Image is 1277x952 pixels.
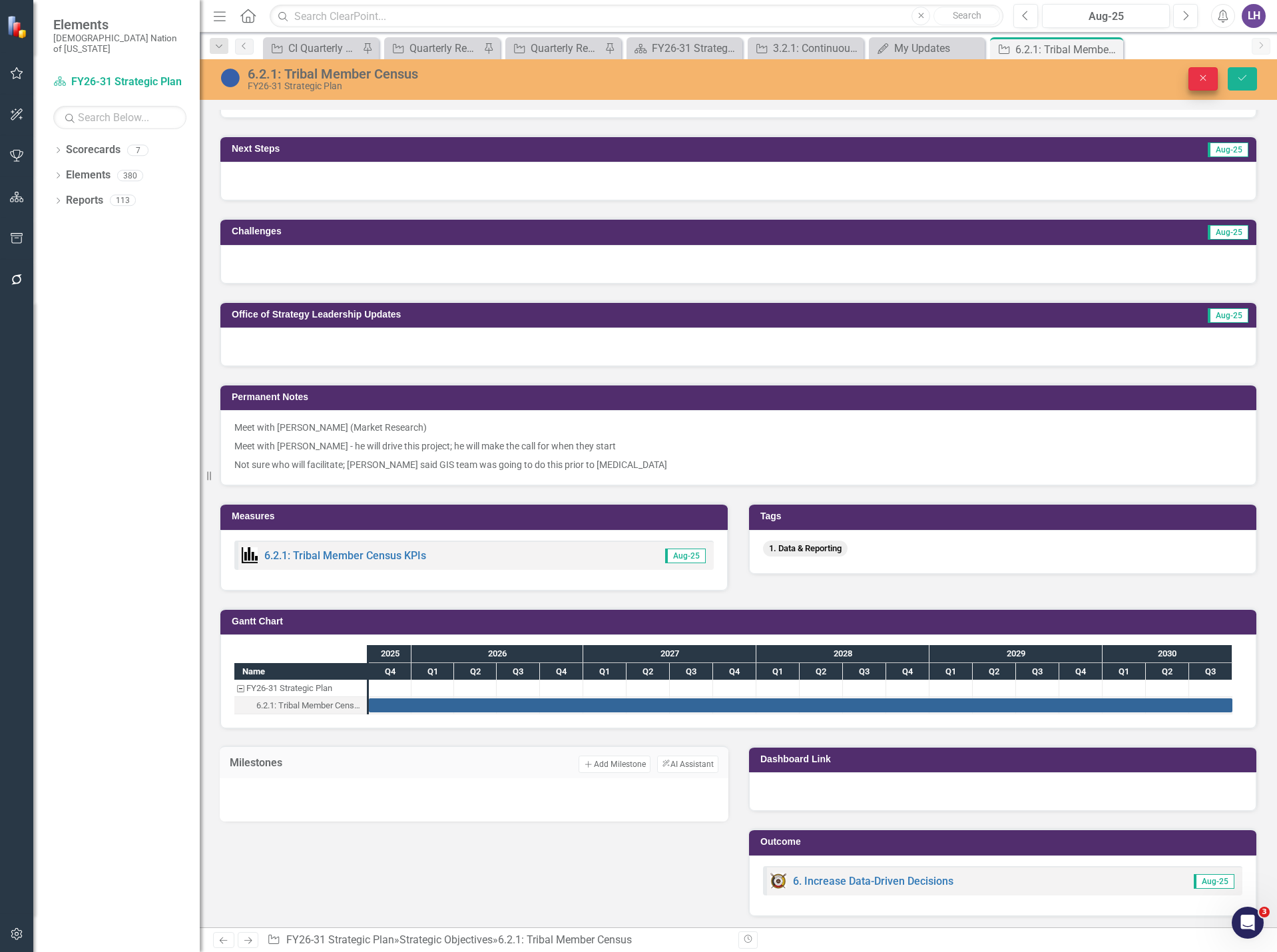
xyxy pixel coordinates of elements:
div: 2025 [369,645,411,662]
div: 6.2.1: Tribal Member Census [234,697,367,714]
div: CI Quarterly Review [288,40,359,57]
a: Quarterly Report Review [387,40,480,57]
button: Search for help [19,259,247,286]
div: Q3 [1016,663,1059,680]
a: Scorecards [66,142,121,158]
div: Name [234,663,367,680]
div: Quarterly Report Review (No Next Steps) [531,40,601,57]
div: 6.2.1: Tribal Member Census [248,67,802,81]
a: 6. Increase Data-Driven Decisions [793,875,953,887]
div: 6.2.1: Tribal Member Census [498,933,632,946]
div: Q4 [369,663,411,680]
div: Q1 [1103,663,1146,680]
div: Q4 [886,663,929,680]
img: Profile image for Walter [158,21,185,48]
button: Search [933,7,1000,25]
h3: Dashboard Link [760,754,1250,764]
span: Aug-25 [1208,225,1248,240]
div: My Updates [894,40,981,57]
div: Q4 [713,663,756,680]
img: Not Started [220,67,241,89]
button: News [133,415,200,469]
h3: Next Steps [232,144,776,154]
div: FY26-31 Strategic Plan [248,81,802,91]
div: Q1 [411,663,454,680]
div: Task: Start date: 2025-10-01 End date: 2030-09-30 [369,698,1232,712]
span: Aug-25 [1208,308,1248,323]
div: 2028 [756,645,929,662]
div: Getting Started Guide - Element Detail Pages [27,321,223,349]
h3: Office of Strategy Leadership Updates [232,310,1048,320]
div: Aug-25 [1047,9,1165,25]
div: 2029 [929,645,1103,662]
span: News [154,449,179,458]
div: 2026 [411,645,583,662]
div: Automation & Integration - Data Loader [27,359,223,373]
a: Strategic Objectives [399,933,493,946]
h3: Measures [232,511,721,521]
div: Q2 [800,663,843,680]
div: ClearPoint Advanced Training [27,384,223,398]
h3: Tags [760,511,1250,521]
button: Add Milestone [579,756,650,773]
div: Q1 [583,663,627,680]
div: Q2 [627,663,670,680]
div: 3.2.1: Continuous Improvement [773,40,860,57]
input: Search Below... [53,106,186,129]
div: Profile image for Katie [209,21,236,48]
span: Messages [77,449,123,458]
img: Profile image for Jeff [184,21,210,48]
a: My Updates [872,40,981,57]
span: 3 [1259,907,1270,917]
div: Getting Started Guide - Element Detail Pages [19,316,247,354]
div: 6.2.1: Tribal Member Census [1015,41,1120,58]
div: Q3 [1189,663,1232,680]
p: Not sure who will facilitate; [PERSON_NAME] said GIS team was going to do this prior to [MEDICAL_... [234,455,1242,471]
div: » » [267,933,728,948]
div: Q1 [756,663,800,680]
img: Focus Area [770,873,786,889]
div: Q2 [454,663,497,680]
h3: Challenges [232,226,784,236]
p: Meet with [PERSON_NAME] - he will drive this project; he will make the call for when they start [234,437,1242,455]
a: CI Quarterly Review [266,40,359,57]
div: Task: FY26-31 Strategic Plan Start date: 2025-10-01 End date: 2025-10-02 [234,680,367,697]
button: LH [1242,4,1266,28]
div: Q3 [497,663,540,680]
h3: Milestones [230,757,364,769]
img: ClearPoint Strategy [5,14,31,39]
h3: Gantt Chart [232,616,1250,626]
div: Q3 [670,663,713,680]
a: Elements [66,168,111,183]
iframe: Intercom live chat [1232,907,1264,939]
button: Aug-25 [1042,4,1170,28]
img: Performance Management [242,547,258,563]
button: Messages [67,415,133,469]
a: Reports [66,193,103,208]
div: ClearPoint Admin Training [27,296,223,310]
div: Quarterly Report Review [409,40,480,57]
span: Home [18,449,48,458]
div: 6.2.1: Tribal Member Census [256,697,363,714]
small: [DEMOGRAPHIC_DATA] Nation of [US_STATE] [53,33,186,55]
div: 7 [127,144,148,156]
h3: Permanent Notes [232,392,1250,402]
span: Search for help [27,266,108,280]
span: Aug-25 [1208,142,1248,157]
div: 113 [110,195,136,206]
h3: Outcome [760,837,1250,847]
input: Search ClearPoint... [270,5,1003,28]
a: Quarterly Report Review (No Next Steps) [509,40,601,57]
div: Q1 [929,663,973,680]
a: FY26-31 Strategic Plan [286,933,394,946]
div: Task: Start date: 2025-10-01 End date: 2030-09-30 [234,697,367,714]
a: FY26-31 Strategic Plan [53,75,186,90]
span: Aug-25 [1194,874,1234,889]
div: 2027 [583,645,756,662]
img: logo [27,27,132,45]
p: Meet with [PERSON_NAME] (Market Research) [234,421,1242,437]
div: ClearPoint Admin Training [19,291,247,316]
div: 380 [117,170,143,181]
a: 3.2.1: Continuous Improvement [751,40,860,57]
